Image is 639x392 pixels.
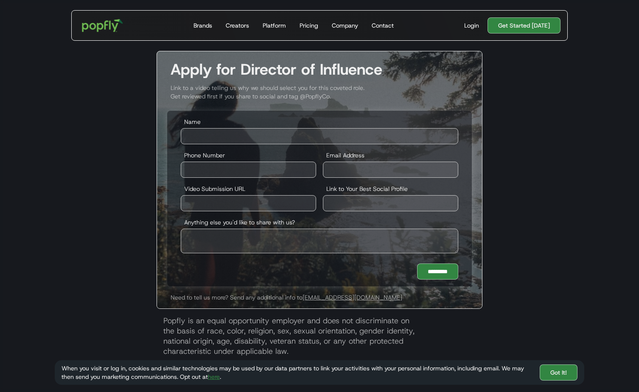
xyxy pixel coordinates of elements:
label: Link to Your Best Social Profile [323,185,458,193]
a: Get Started [DATE] [488,17,561,34]
a: Login [461,21,482,30]
p: Popfly is an equal opportunity employer and does not discriminate on the basis of race, color, re... [157,309,482,356]
div: Pricing [300,21,318,30]
a: Contact [368,11,397,40]
label: Email Address [323,151,458,160]
a: Got It! [540,364,577,381]
label: Video Submission URL [181,185,316,193]
div: Need to tell us more? Send any additional info to [157,293,482,302]
div: Brands [193,21,212,30]
a: here [208,373,220,381]
div: Login [464,21,479,30]
label: Anything else you'd like to share with us? [181,218,458,227]
a: Creators [222,11,252,40]
div: Company [332,21,358,30]
div: Link to a video telling us why we should select you for this coveted role. Get reviewed first if ... [157,84,482,101]
div: Creators [226,21,249,30]
label: Phone Number [181,151,316,160]
label: Name [181,118,458,126]
a: home [76,13,129,38]
a: Brands [190,11,216,40]
a: Company [328,11,362,40]
div: Platform [263,21,286,30]
a: Platform [259,11,289,40]
a: Pricing [296,11,322,40]
div: When you visit or log in, cookies and similar technologies may be used by our data partners to li... [62,364,533,381]
form: Director of Influence Application [167,111,472,286]
a: [EMAIL_ADDRESS][DOMAIN_NAME] [303,294,402,301]
strong: Apply for Director of Influence [171,59,382,79]
div: Contact [372,21,394,30]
